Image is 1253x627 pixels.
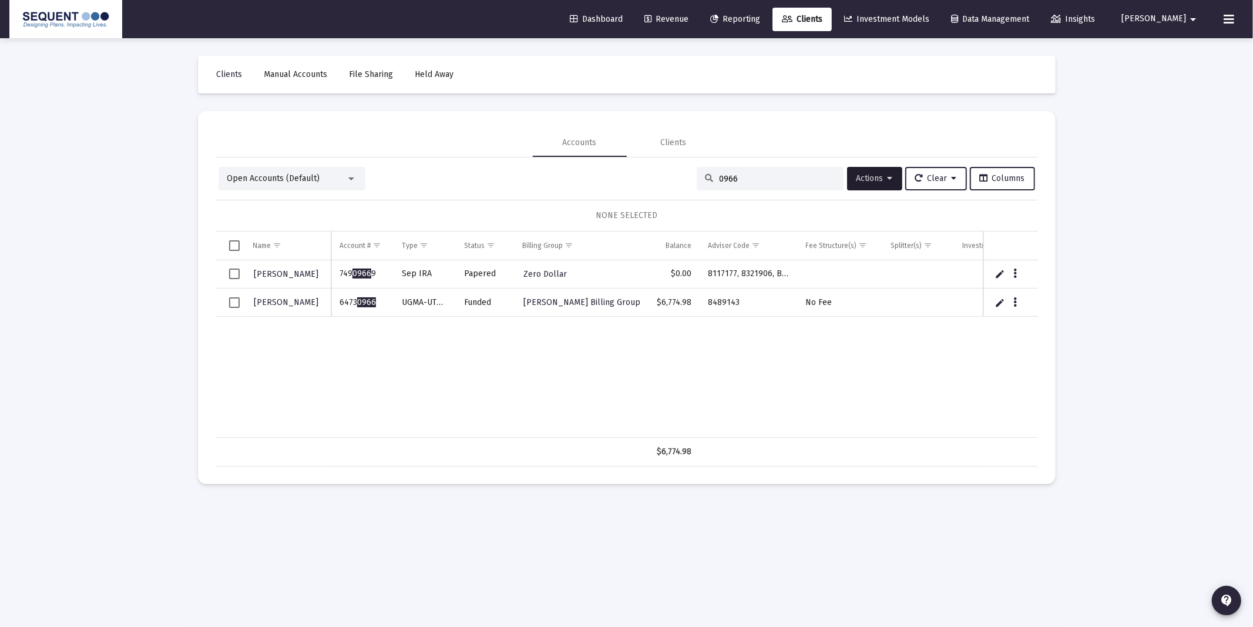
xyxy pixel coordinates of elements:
a: Edit [995,297,1005,308]
span: Held Away [415,69,454,79]
span: Show filter options for column 'Advisor Code' [751,241,760,250]
a: Zero Dollar [522,266,568,283]
span: Zero Dollar [523,269,567,279]
div: Balance [666,241,691,250]
span: Show filter options for column 'Splitter(s)' [923,241,932,250]
a: Clients [772,8,832,31]
span: [PERSON_NAME] Billing Group [523,297,640,307]
td: Column Advisor Code [700,232,798,260]
td: $0.00 [644,260,700,289]
td: Column Account # [331,232,394,260]
td: Column Splitter(s) [882,232,954,260]
div: Type [402,241,418,250]
input: Search [720,174,835,184]
a: Edit [995,269,1005,279]
td: Column Type [394,232,456,260]
mat-icon: arrow_drop_down [1186,8,1200,31]
div: Splitter(s) [891,241,922,250]
span: Show filter options for column 'Type' [419,241,428,250]
td: Column Status [456,232,514,260]
td: Sep IRA [394,260,456,289]
span: Investment Models [844,14,929,24]
span: [PERSON_NAME] [254,297,319,307]
a: Data Management [942,8,1039,31]
a: [PERSON_NAME] Billing Group [522,294,641,311]
span: Insights [1051,14,1095,24]
a: Reporting [701,8,770,31]
div: NONE SELECTED [225,210,1029,222]
span: Open Accounts (Default) [227,173,320,183]
td: 749 9 [331,260,394,289]
div: Investment Model [962,241,1019,250]
span: Manual Accounts [264,69,328,79]
td: Column Name [245,232,332,260]
div: Billing Group [522,241,563,250]
span: Clients [782,14,822,24]
button: Clear [905,167,967,190]
div: Funded [464,297,506,309]
div: Advisor Code [708,241,750,250]
td: Column Balance [644,232,700,260]
span: Clear [915,173,957,183]
span: Show filter options for column 'Name' [273,241,282,250]
mat-icon: contact_support [1220,594,1234,608]
div: Select all [229,240,240,251]
span: 0966 [357,297,376,307]
a: Insights [1042,8,1104,31]
div: Status [464,241,485,250]
span: Data Management [951,14,1029,24]
div: Name [253,241,271,250]
span: Show filter options for column 'Account #' [372,241,381,250]
a: Investment Models [835,8,939,31]
a: Held Away [406,63,463,86]
td: Column Fee Structure(s) [798,232,883,260]
div: Account # [340,241,371,250]
td: $6,774.98 [644,289,700,317]
div: Clients [661,137,687,149]
td: Column Investment Model [954,232,1047,260]
td: 6473 [331,289,394,317]
span: Columns [980,173,1025,183]
a: [PERSON_NAME] [253,266,320,283]
div: Papered [464,268,506,280]
span: Clients [217,69,243,79]
span: Show filter options for column 'Fee Structure(s)' [859,241,868,250]
span: [PERSON_NAME] [254,269,319,279]
img: Dashboard [18,8,113,31]
div: Fee Structure(s) [806,241,857,250]
span: Reporting [710,14,760,24]
td: 8489143 [700,289,798,317]
span: Revenue [644,14,688,24]
div: Select row [229,297,240,308]
button: [PERSON_NAME] [1107,7,1214,31]
span: 0966 [352,269,371,279]
button: Actions [847,167,902,190]
span: Show filter options for column 'Billing Group' [565,241,573,250]
button: Columns [970,167,1035,190]
td: UGMA-UTMA [394,289,456,317]
a: Manual Accounts [255,63,337,86]
a: Revenue [635,8,698,31]
div: Select row [229,269,240,279]
a: File Sharing [340,63,403,86]
a: Clients [207,63,252,86]
span: Dashboard [570,14,623,24]
span: File Sharing [350,69,394,79]
div: $6,774.98 [652,446,691,458]
a: [PERSON_NAME] [253,294,320,311]
td: No Fee [798,289,883,317]
span: [PERSON_NAME] [1121,14,1186,24]
a: Dashboard [560,8,632,31]
td: Column Billing Group [514,232,644,260]
td: 8117177, 8321906, BPE5 [700,260,798,289]
span: Show filter options for column 'Status' [486,241,495,250]
div: Accounts [563,137,597,149]
div: Data grid [216,232,1038,467]
span: Actions [856,173,893,183]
